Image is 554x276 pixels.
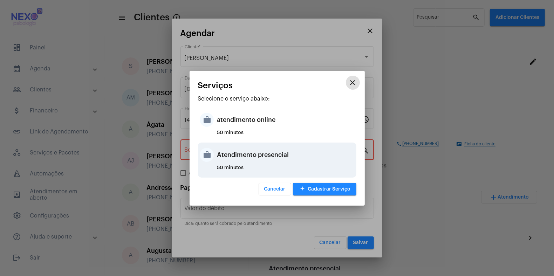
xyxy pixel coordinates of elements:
mat-icon: close [349,78,357,87]
span: Cancelar [264,187,286,192]
mat-icon: work [200,113,214,127]
p: Selecione o serviço abaixo: [198,96,356,102]
div: atendimento online [217,109,355,130]
div: 50 minutos [217,130,355,141]
mat-icon: add [299,184,307,194]
div: Atendimento presencial [217,144,355,165]
span: Serviços [198,81,233,90]
span: Cadastrar Serviço [299,187,351,192]
button: Cadastrar Serviço [293,183,356,195]
div: 50 minutos [217,165,355,176]
button: Cancelar [259,183,291,195]
mat-icon: work [200,148,214,162]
